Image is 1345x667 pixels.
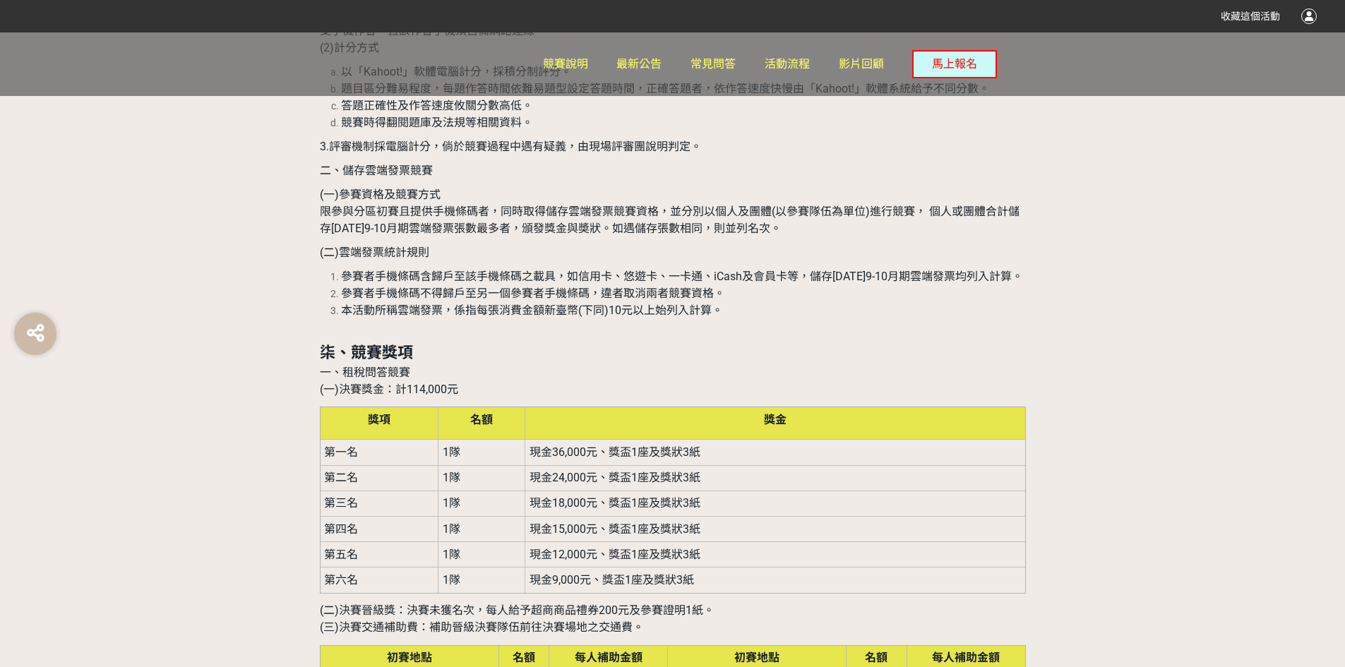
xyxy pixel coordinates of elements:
[443,573,460,587] span: 1隊
[764,413,787,426] span: 獎金
[320,246,429,259] span: (二)雲端發票統計規則
[765,32,810,96] a: 活動流程
[691,32,736,96] a: 常見問答
[691,57,736,71] span: 常見問答
[341,270,1023,283] span: 參賽者手機條碼含歸戶至該手機條碼之載具，如信用卡、悠遊卡、一卡通、iCash及會員卡等，儲存[DATE]9-10月期雲端發票均列入計算。
[324,445,358,459] span: 第一名
[839,57,884,71] span: 影片回顧
[513,651,535,664] span: 名額
[320,205,1020,235] span: 限參與分區初賽且提供手機條碼者，同時取得儲存雲端發票競賽資格，並分別以個人及團體(以參賽隊伍為單位)進行競賽， 個人或團體合計儲存[DATE]9-10月期雲端發票張數最多者，頒發獎金與奬狀。如遇...
[443,548,460,561] span: 1隊
[320,140,702,153] span: 3.評審機制採電腦計分，倘於競賽過程中遇有疑義，由現場評審團說明判定。
[616,32,662,96] a: 最新公告
[575,651,642,664] span: 每人補助金額
[443,496,460,510] span: 1隊
[324,573,358,587] span: 第六名
[616,57,662,71] span: 最新公告
[324,522,358,536] span: 第四名
[341,99,533,112] span: 答題正確性及作答速度攸關分數高低。
[932,651,1000,664] span: 每人補助金額
[387,651,432,664] span: 初賽地點
[530,522,700,536] span: 現金15,000元、獎盃1座及獎狀3紙
[543,32,588,96] a: 競賽說明
[530,573,694,587] span: 現金9,000元、獎盃1座及獎狀3紙
[341,287,725,300] span: 參賽者手機條碼不得歸戶至另一個參賽者手機條碼，違者取消兩者競賽資格。
[1221,11,1280,22] span: 收藏這個活動
[543,57,588,71] span: 競賽說明
[530,471,700,484] span: 現金24,000元、獎盃1座及獎狀3紙
[320,344,413,361] strong: 柒、競賽獎項
[443,522,460,536] span: 1隊
[320,620,644,634] span: (三)決賽交通補助費：補助晉級決賽隊伍前往決賽場地之交通費。
[443,471,460,484] span: 1隊
[932,57,977,71] span: 馬上報名
[470,413,493,426] span: 名額
[324,471,358,484] span: 第二名
[530,445,700,459] span: 現金36,000元、獎盃1座及獎狀3紙
[443,445,460,459] span: 1隊
[320,164,433,177] span: 二、儲存雲端發票競賽
[320,188,441,201] span: (一)參賽資格及競賽方式
[341,304,723,317] span: 本活動所稱雲端發票，係指每張消費金額新臺幣(下同)10元以上始列入計算。
[530,548,700,561] span: 現金12,000元、獎盃1座及獎狀3紙
[865,651,887,664] span: 名額
[368,413,390,426] span: 獎項
[839,32,884,96] a: 影片回顧
[341,116,533,129] span: 競賽時得翻閱題庫及法規等相關資料。
[734,651,779,664] span: 初賽地點
[320,366,410,379] span: 一、租稅問答競賽
[324,548,358,561] span: 第五名
[912,50,997,78] button: 馬上報名
[765,57,810,71] span: 活動流程
[320,603,715,617] span: (二)決賽晉級獎：決賽未獲名次，每人給予超商商品禮券200元及參賽證明1紙。
[320,383,458,396] span: (一)決賽獎金：計114,000元
[324,496,358,510] span: 第三名
[530,496,700,510] span: 現金18,000元、獎盃1座及獎狀3紙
